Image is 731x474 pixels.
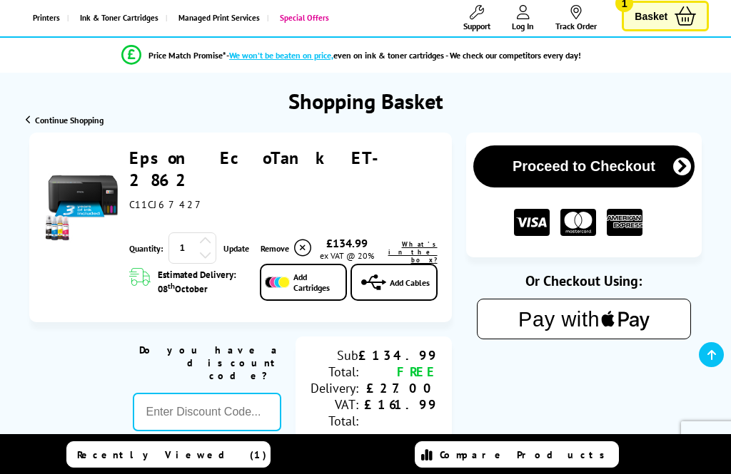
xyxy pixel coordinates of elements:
[129,198,206,211] span: C11CJ67427
[129,243,163,254] span: Quantity:
[390,277,430,288] span: Add Cables
[514,209,550,237] img: VISA
[229,50,333,61] span: We won’t be beaten on price,
[310,380,358,396] div: Delivery:
[381,240,438,264] a: lnk_inthebox
[477,362,691,411] iframe: PayPal
[77,448,267,461] span: Recently Viewed (1)
[44,165,122,243] img: Epson EcoTank ET-2862
[320,250,374,261] span: ex VAT @ 20%
[388,240,438,264] span: What's in the box?
[133,344,281,382] div: Do you have a discount code?
[158,269,246,295] span: Estimated Delivery: 08 October
[7,43,695,68] li: modal_Promise
[415,441,618,468] a: Compare Products
[622,1,709,31] a: Basket 1
[26,115,104,125] a: Continue Shopping
[313,236,381,250] div: £134.99
[512,5,534,31] a: Log In
[473,145,695,187] button: Proceed to Checkout
[148,50,226,61] span: Price Match Promise*
[560,209,596,237] img: MASTER CARD
[466,272,702,290] div: Or Checkout Using:
[512,21,534,31] span: Log In
[310,413,358,429] div: Total:
[358,364,438,380] div: FREE
[223,243,249,254] a: Update
[635,6,667,26] span: Basket
[607,209,642,237] img: American Express
[555,5,597,31] a: Track Order
[288,87,443,115] h1: Shopping Basket
[463,21,490,31] span: Support
[293,272,346,293] span: Add Cartridges
[66,441,270,468] a: Recently Viewed (1)
[261,243,289,254] span: Remove
[310,347,358,380] div: Sub Total:
[463,5,490,31] a: Support
[265,277,290,288] img: Add Cartridges
[168,281,175,291] sup: th
[440,448,612,461] span: Compare Products
[129,147,395,191] a: Epson EcoTank ET-2862
[358,380,438,396] div: £27.00
[133,393,281,431] input: Enter Discount Code...
[261,237,313,259] a: Delete item from your basket
[358,347,438,364] div: £134.99
[310,396,358,413] div: VAT:
[226,50,581,61] div: - even on ink & toner cartridges - We check our competitors every day!
[35,115,104,125] span: Continue Shopping
[358,396,438,413] div: £161.99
